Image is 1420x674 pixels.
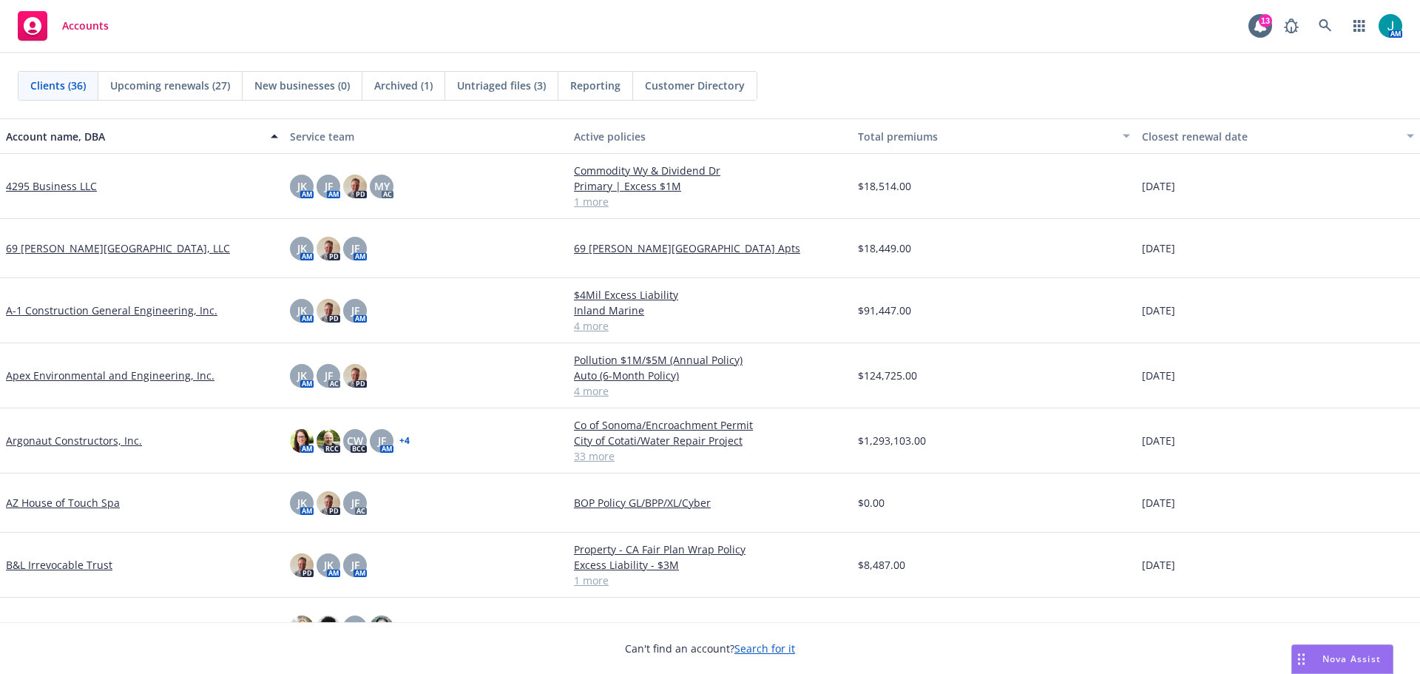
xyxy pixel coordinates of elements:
img: photo [317,299,340,323]
span: [DATE] [1142,303,1175,318]
span: JF [378,433,386,448]
a: Apex Environmental and Engineering, Inc. [6,368,214,383]
img: photo [370,616,393,639]
button: Nova Assist [1291,644,1393,674]
span: $18,514.00 [858,178,911,194]
span: [DATE] [1142,240,1175,256]
span: [DATE] [1142,368,1175,383]
span: JF [325,368,333,383]
span: - [1142,619,1146,635]
span: Untriaged files (3) [457,78,546,93]
span: [DATE] [1142,433,1175,448]
span: [DATE] [1142,557,1175,573]
span: MY [374,178,390,194]
span: JF [351,303,359,318]
span: $1,293,103.00 [858,433,926,448]
a: Report a Bug [1277,11,1306,41]
a: B&L Irrevocable Trust [6,557,112,573]
span: Reporting [570,78,621,93]
img: photo [343,175,367,198]
a: Construction Turbo Quote Training Account [6,619,223,635]
a: Commodity Wy & Dividend Dr [574,163,846,178]
span: $124,725.00 [858,368,917,383]
span: [DATE] [1142,178,1175,194]
a: Primary | Excess $1M [574,178,846,194]
a: Excess Liability - $3M [574,557,846,573]
span: CW [347,433,363,448]
a: 4295 Business LLC [6,178,97,194]
div: Service team [290,129,562,144]
span: JF [351,495,359,510]
a: Argonaut Constructors, Inc. [6,433,142,448]
div: 13 [1259,14,1272,27]
a: Search [1311,11,1340,41]
a: Inland Marine [574,303,846,318]
a: 4 more [574,383,846,399]
span: Customer Directory [645,78,745,93]
a: Switch app [1345,11,1374,41]
span: $0.00 [858,619,885,635]
button: Service team [284,118,568,154]
span: $91,447.00 [858,303,911,318]
div: Drag to move [1292,645,1311,673]
button: Total premiums [852,118,1136,154]
a: 1 more [574,573,846,588]
span: Clients (36) [30,78,86,93]
span: - [574,619,578,635]
span: JK [324,557,334,573]
span: [DATE] [1142,495,1175,510]
span: JF [351,557,359,573]
span: JK [351,619,360,635]
a: A-1 Construction General Engineering, Inc. [6,303,217,318]
span: JK [297,178,307,194]
img: photo [290,553,314,577]
button: Closest renewal date [1136,118,1420,154]
div: Active policies [574,129,846,144]
button: Active policies [568,118,852,154]
a: City of Cotati/Water Repair Project [574,433,846,448]
img: photo [343,364,367,388]
a: AZ House of Touch Spa [6,495,120,510]
img: photo [317,429,340,453]
span: $8,487.00 [858,557,905,573]
img: photo [317,491,340,515]
div: Closest renewal date [1142,129,1398,144]
a: Pollution $1M/$5M (Annual Policy) [574,352,846,368]
img: photo [317,237,340,260]
a: + 4 [399,437,410,445]
a: Co of Sonoma/Encroachment Permit [574,417,846,433]
img: photo [290,429,314,453]
span: Can't find an account? [625,641,795,656]
div: Account name, DBA [6,129,262,144]
a: 33 more [574,448,846,464]
span: JK [297,240,307,256]
a: 69 [PERSON_NAME][GEOGRAPHIC_DATA] Apts [574,240,846,256]
span: Archived (1) [374,78,433,93]
a: 4 more [574,318,846,334]
img: photo [317,616,340,639]
a: Accounts [12,5,115,47]
img: photo [1379,14,1402,38]
span: JF [351,240,359,256]
img: photo [290,616,314,639]
a: $4Mil Excess Liability [574,287,846,303]
a: 1 more [574,194,846,209]
a: Search for it [734,641,795,656]
span: Nova Assist [1322,653,1381,665]
span: JK [297,495,307,510]
span: Upcoming renewals (27) [110,78,230,93]
span: JF [325,178,333,194]
span: $18,449.00 [858,240,911,256]
div: Total premiums [858,129,1114,144]
a: Auto (6-Month Policy) [574,368,846,383]
span: JK [297,368,307,383]
a: 69 [PERSON_NAME][GEOGRAPHIC_DATA], LLC [6,240,230,256]
a: BOP Policy GL/BPP/XL/Cyber [574,495,846,510]
a: Property - CA Fair Plan Wrap Policy [574,542,846,557]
